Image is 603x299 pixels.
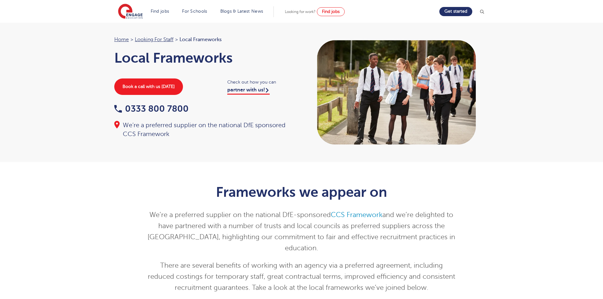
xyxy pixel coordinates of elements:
a: partner with us! [227,87,270,95]
a: Find jobs [317,7,345,16]
a: Get started [439,7,472,16]
a: 0333 800 7800 [114,104,189,114]
a: Home [114,37,129,42]
nav: breadcrumb [114,35,295,44]
span: Local Frameworks [179,35,222,44]
p: There are several benefits of working with an agency via a preferred agreement, including reduced... [146,260,457,293]
p: We’re a preferred supplier on the national DfE-sponsored and we’re delighted to have partnered wi... [146,209,457,254]
a: Find jobs [151,9,169,14]
span: Check out how you can [227,78,295,86]
span: Looking for work? [285,9,316,14]
h1: Frameworks we appear on [146,184,457,200]
a: Book a call with us [DATE] [114,78,183,95]
div: We’re a preferred supplier on the national DfE sponsored CCS Framework [114,121,295,139]
span: > [175,37,178,42]
h1: Local Frameworks [114,50,295,66]
a: Looking for staff [135,37,173,42]
img: Engage Education [118,4,143,20]
span: Find jobs [322,9,340,14]
a: Blogs & Latest News [220,9,263,14]
a: For Schools [182,9,207,14]
span: > [130,37,133,42]
a: CCS Framework [331,211,382,219]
